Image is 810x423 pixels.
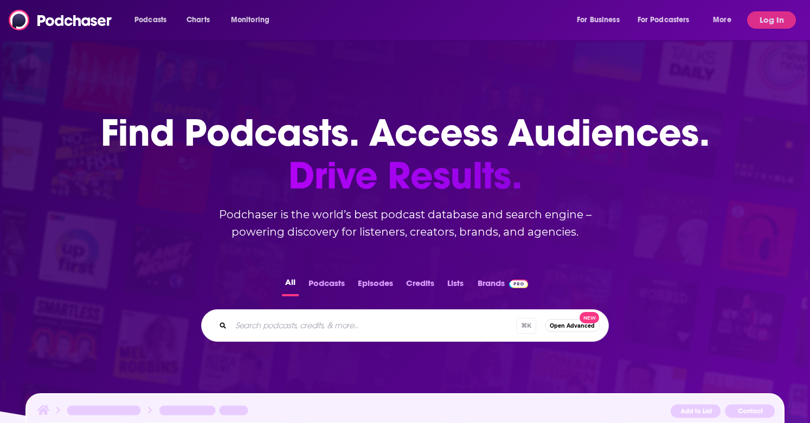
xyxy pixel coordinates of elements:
span: For Podcasters [638,12,690,28]
button: open menu [705,11,745,29]
button: Credits [403,275,438,296]
button: Open AdvancedNew [545,319,600,332]
span: Monitoring [231,12,269,28]
button: Lists [444,275,467,296]
span: Podcasts [134,12,166,28]
h2: Podchaser is the world’s best podcast database and search engine – powering discovery for listene... [188,206,622,240]
span: Drive Results. [101,154,710,197]
button: open menu [569,11,633,29]
button: Episodes [355,275,396,296]
a: BrandsPodchaser Pro [478,275,528,296]
img: Podcast Insights Header [35,403,775,422]
span: New [580,312,599,323]
span: ⌘ K [516,318,536,334]
input: Search podcasts, credits, & more... [231,317,516,334]
span: More [713,12,731,28]
button: open menu [127,11,181,29]
a: Charts [179,11,216,29]
img: Podchaser Pro [509,279,528,288]
span: podcast sponsors and advertiser tracking [36,327,774,413]
span: For Business [577,12,620,28]
h1: Find Podcasts. Access Audiences. [101,112,710,197]
div: Search podcasts, credits, & more... [201,309,609,342]
span: Charts [187,12,210,28]
button: open menu [223,11,284,29]
button: All [282,275,299,296]
img: Podchaser - Follow, Share and Rate Podcasts [9,10,113,30]
button: open menu [631,11,705,29]
button: Log In [747,11,796,29]
button: Podcasts [305,275,348,296]
span: Open Advanced [550,323,595,329]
